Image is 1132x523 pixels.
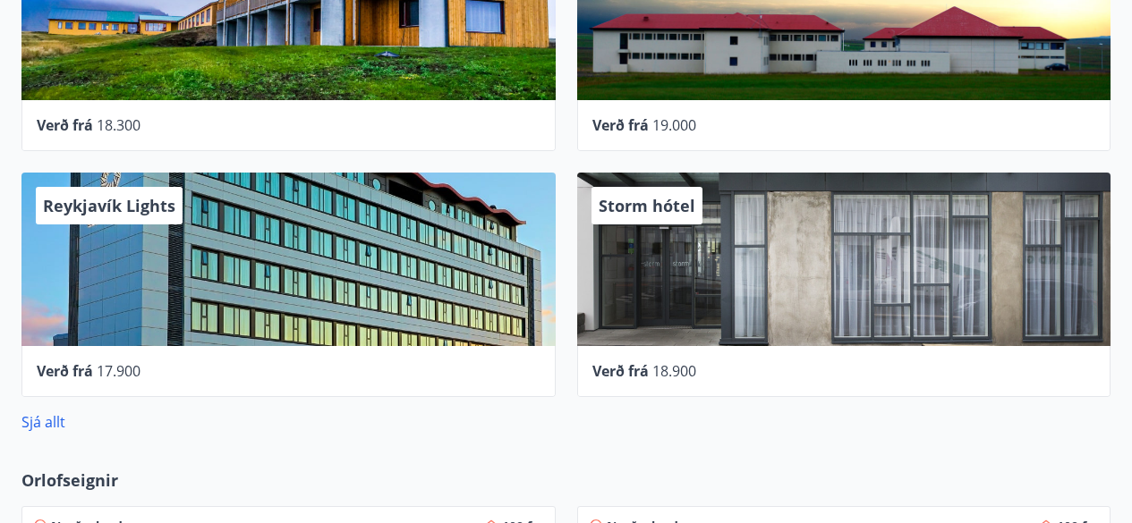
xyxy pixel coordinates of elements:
[592,115,649,135] span: Verð frá
[43,195,175,216] span: Reykjavík Lights
[37,361,93,381] span: Verð frá
[97,115,140,135] span: 18.300
[592,361,649,381] span: Verð frá
[652,115,696,135] span: 19.000
[37,115,93,135] span: Verð frá
[97,361,140,381] span: 17.900
[652,361,696,381] span: 18.900
[599,195,695,216] span: Storm hótel
[21,412,65,432] a: Sjá allt
[21,468,118,492] span: Orlofseignir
